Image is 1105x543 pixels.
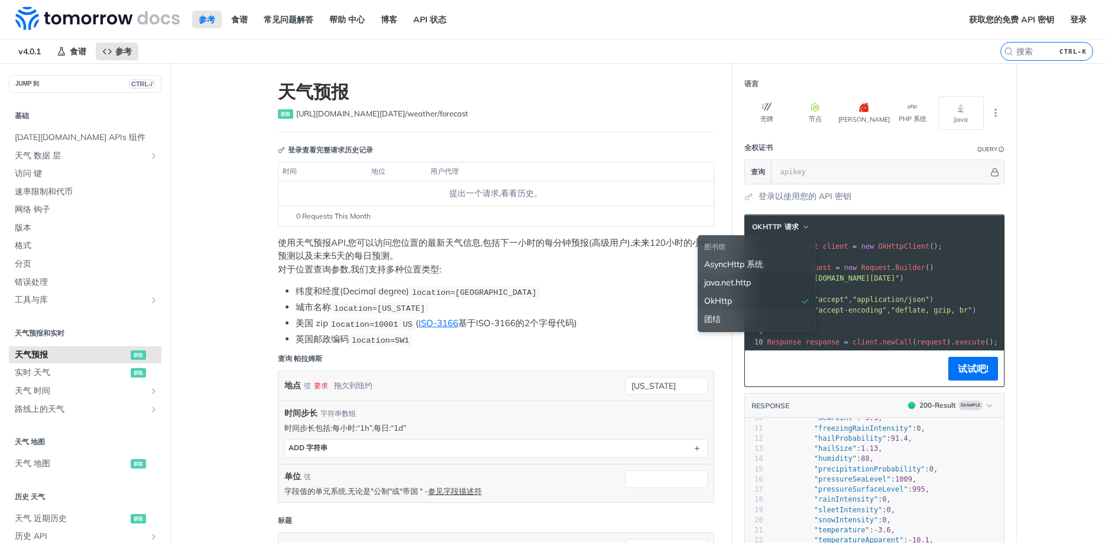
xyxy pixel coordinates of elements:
[745,413,763,423] div: 10
[284,422,708,433] p: 时间步长包括:每小时:“1h”,每日:“1d”
[15,294,146,306] span: 工具与库
[853,242,857,251] span: =
[9,437,161,447] h2: 天气 地图
[15,531,146,542] span: 历史 API
[767,338,998,346] span: . ( ). ();
[977,145,997,154] div: Query
[15,277,158,288] span: 错误处理
[15,150,146,162] span: 天气 数据 层
[284,486,619,496] p: 字段值的单元系统,无论是"公制"或"帝国 " -
[767,274,904,282] span: . ( )
[9,291,161,309] a: 工具与库显示工具和库的子页面
[149,386,158,396] button: 显示天气时间表的子页面
[296,317,714,330] li: 美国 zip ( 基于ISO-3166的2个字母代码)
[192,11,222,28] a: 参考
[745,485,763,495] div: 17
[15,404,146,415] span: 路线上的天气
[9,219,161,237] a: 版本
[987,104,1004,122] button: 更多语言
[772,506,896,514] span: : ,
[9,346,161,364] a: 天气预报获取
[814,434,887,443] span: "hailProbability"
[853,338,878,346] span: client
[767,264,934,272] span: . ()
[772,454,874,463] span: : ,
[908,402,915,409] span: 200
[767,295,934,304] span: . ( , )
[15,367,128,379] span: 实时 天气
[70,46,86,57] span: 食谱
[9,129,161,147] a: [DATE][DOMAIN_NAME] APIs 组件
[865,414,878,422] span: 5.3
[304,377,311,394] div: 弦
[958,401,983,410] span: Example
[891,306,972,314] span: "deflate, gzip, br"
[9,328,161,339] h2: 天气预报和实时
[419,317,458,329] a: ISO-3166
[772,424,925,433] span: : ,
[883,338,913,346] span: newCall
[149,532,158,541] button: 显示历史 API 的子页面
[752,222,799,232] span: OkHttp 请求
[9,274,161,291] a: 错误处理
[989,166,1001,178] button: Hide
[284,377,301,394] label: 地点
[772,414,883,422] span: : ,
[131,514,146,524] span: 获取
[284,470,301,483] label: 单位
[367,162,426,181] th: 地位
[9,510,161,528] a: 天气 近期历史获取
[772,434,912,443] span: : ,
[853,295,929,304] span: "application/json"
[407,11,453,28] a: API 状态
[296,301,714,314] li: 城市名称
[426,162,690,181] th: 用户代理
[374,11,404,28] a: 博客
[814,485,908,493] span: "pressureSurfaceLevel"
[814,506,883,514] span: "sleetIntensity"
[1057,45,1090,57] kbd: CTRL-K
[257,11,320,28] a: 常见问题解答
[96,43,138,60] a: 参考
[428,486,482,496] a: 参见字段描述符
[874,526,878,534] span: -
[9,110,161,121] h2: 基础
[744,79,759,89] div: 语言
[296,108,468,120] span: https://api.tomorrow.io/v4/weather/forecast
[12,43,47,60] span: v4.0.1
[1064,11,1093,28] a: 登录
[9,75,161,93] button: JUMP 到CTRL-/
[772,485,929,493] span: : ,
[814,454,857,463] span: "humidity"
[977,145,1004,154] div: QueryInformation
[916,424,921,433] span: 0
[745,525,763,535] div: 21
[748,221,815,233] button: OkHttp 请求
[1004,47,1013,56] svg: Search
[296,211,371,222] span: 0 Requests This Month
[314,377,328,394] div: 要求
[352,336,409,344] span: location=SW1
[767,338,802,346] span: Response
[844,264,857,272] span: new
[751,167,765,177] span: 查询
[9,183,161,201] a: 速率限制和代币
[878,242,929,251] span: OkHttpClient
[9,165,161,183] a: 访问 键
[745,505,763,515] div: 19
[772,516,891,524] span: : ,
[745,464,763,474] div: 15
[9,147,161,165] a: 天气 数据 层显示天气数据层的子页面
[15,513,128,525] span: 天气 近期历史
[912,485,925,493] span: 995
[902,399,998,411] button: 200200-ResultExample
[767,306,977,314] span: . ( , )
[772,444,883,453] span: : ,
[999,147,1004,152] i: Information
[284,407,317,420] span: 时间步长
[814,295,848,304] span: "accept"
[9,401,161,418] a: 路线上的天气显示路线上天气的子页面
[775,160,989,184] input: apikey
[15,240,158,252] span: 格式
[916,338,947,346] span: request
